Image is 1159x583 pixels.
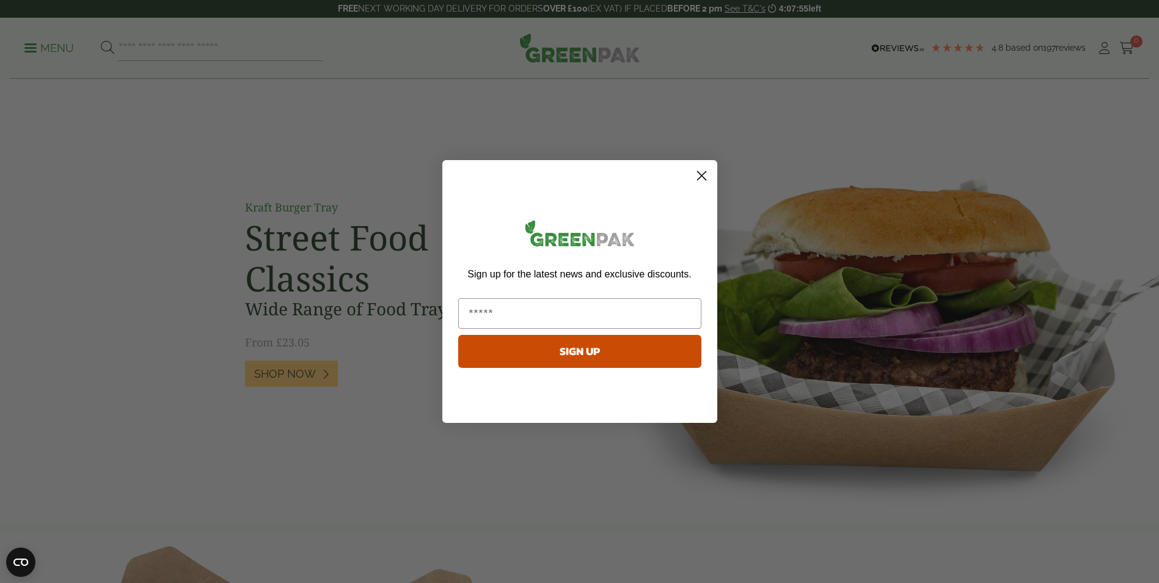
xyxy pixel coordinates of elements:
button: Close dialog [691,165,712,186]
button: Open CMP widget [6,548,35,577]
span: Sign up for the latest news and exclusive discounts. [467,269,691,279]
button: SIGN UP [458,335,701,368]
img: greenpak_logo [458,215,701,256]
input: Email [458,298,701,329]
